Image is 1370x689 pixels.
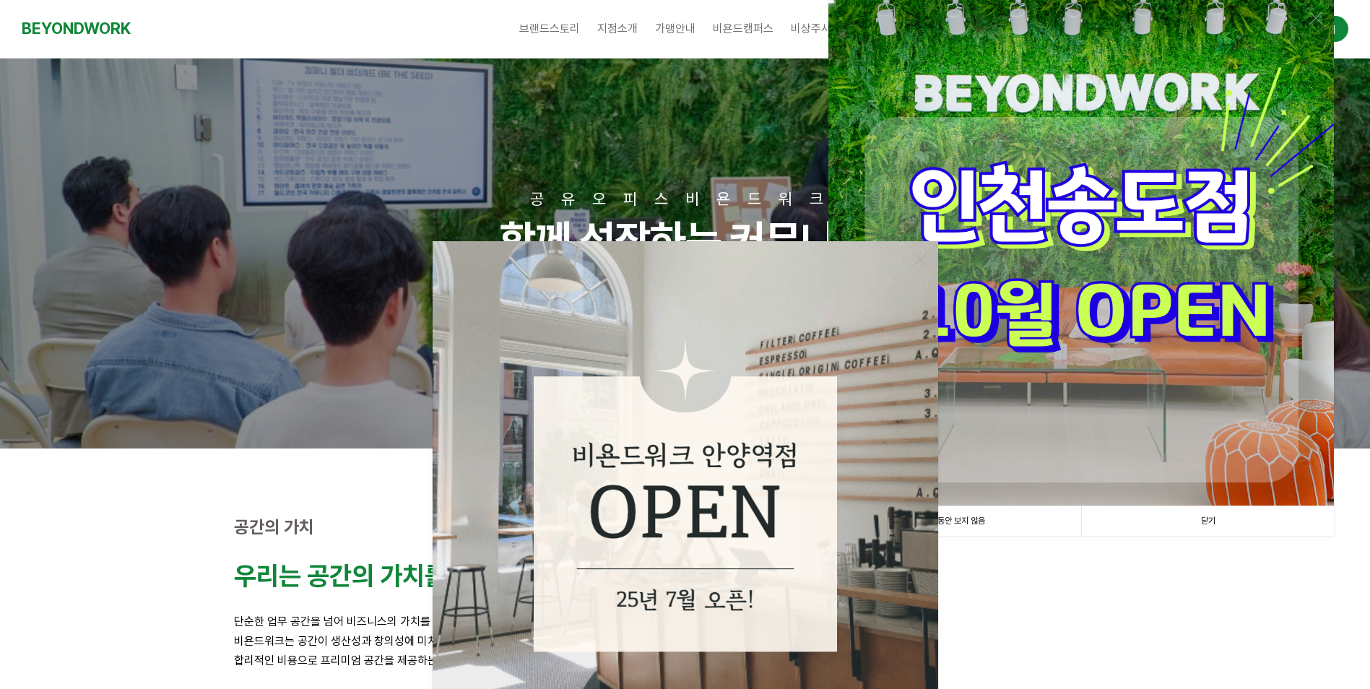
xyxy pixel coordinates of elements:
[655,22,695,35] span: 가맹안내
[589,11,646,47] a: 지점소개
[234,560,549,591] strong: 우리는 공간의 가치를 높입니다.
[234,516,314,537] strong: 공간의 가치
[646,11,704,47] a: 가맹안내
[828,506,1081,536] a: 1일 동안 보지 않음
[234,631,1137,651] p: 비욘드워크는 공간이 생산성과 창의성에 미치는 영향을 잘 알고 있습니다.
[234,612,1137,631] p: 단순한 업무 공간을 넘어 비즈니스의 가치를 높이는 영감의 공간을 만듭니다.
[511,11,589,47] a: 브랜드스토리
[782,11,860,47] a: 비상주사무실
[519,22,580,35] span: 브랜드스토리
[791,22,851,35] span: 비상주사무실
[22,15,131,42] a: BEYONDWORK
[597,22,638,35] span: 지점소개
[704,11,782,47] a: 비욘드캠퍼스
[234,651,1137,670] p: 합리적인 비용으로 프리미엄 공간을 제공하는 것이 비욘드워크의 철학입니다.
[713,22,773,35] span: 비욘드캠퍼스
[1081,506,1334,536] a: 닫기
